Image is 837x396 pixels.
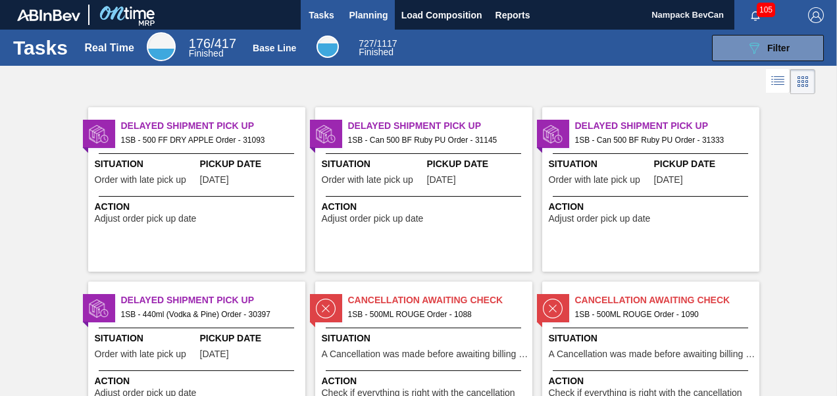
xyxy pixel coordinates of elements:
span: Order with late pick up [549,175,640,185]
span: Action [322,200,529,214]
span: Situation [95,157,197,171]
span: Situation [95,332,197,345]
span: 1SB - 500 FF DRY APPLE Order - 31093 [121,133,295,147]
img: status [543,124,563,144]
span: Order with late pick up [95,175,186,185]
span: Finished [189,48,224,59]
span: Load Composition [401,7,482,23]
span: 1SB - 440ml (Vodka & Pine) Order - 30397 [121,307,295,322]
span: Reports [495,7,530,23]
span: Order with late pick up [322,175,413,185]
span: Order with late pick up [95,349,186,359]
span: Pickup Date [654,157,756,171]
button: Filter [712,35,824,61]
span: Delayed Shipment Pick Up [575,119,759,133]
img: status [316,299,336,318]
span: Action [322,374,529,388]
div: Real Time [189,38,236,58]
span: Cancellation Awaiting Check [348,293,532,307]
span: Pickup Date [427,157,529,171]
div: Real Time [85,42,134,54]
span: Situation [322,332,529,345]
span: 08/05/2025 [200,349,229,359]
span: 1SB - Can 500 BF Ruby PU Order - 31145 [348,133,522,147]
span: Adjust order pick up date [95,214,197,224]
span: Cancellation Awaiting Check [575,293,759,307]
img: status [543,299,563,318]
div: Base Line [317,36,339,58]
span: Tasks [307,7,336,23]
span: Planning [349,7,388,23]
div: Base Line [253,43,296,53]
span: Pickup Date [200,332,302,345]
span: 176 [189,36,211,51]
span: A Cancellation was made before awaiting billing stage [549,349,756,359]
div: Base Line [359,39,397,57]
span: 1SB - 500ML ROUGE Order - 1090 [575,307,749,322]
span: Action [95,200,302,214]
span: Adjust order pick up date [549,214,651,224]
span: Adjust order pick up date [322,214,424,224]
span: Situation [549,157,651,171]
span: 105 [757,3,775,17]
img: status [89,124,109,144]
span: 09/04/2025 [654,175,683,185]
span: Pickup Date [200,157,302,171]
span: Action [549,200,756,214]
span: 08/29/2025 [427,175,456,185]
div: Real Time [147,32,176,61]
span: / 1117 [359,38,397,49]
span: Delayed Shipment Pick Up [121,293,305,307]
span: Action [95,374,302,388]
span: Filter [767,43,790,53]
span: 727 [359,38,374,49]
span: Delayed Shipment Pick Up [348,119,532,133]
span: Situation [322,157,424,171]
span: / 417 [189,36,236,51]
img: Logout [808,7,824,23]
span: 08/28/2025 [200,175,229,185]
span: Finished [359,47,393,57]
span: A Cancellation was made before awaiting billing stage [322,349,529,359]
div: List Vision [766,69,790,94]
button: Notifications [734,6,776,24]
span: Situation [549,332,756,345]
img: TNhmsLtSVTkK8tSr43FrP2fwEKptu5GPRR3wAAAABJRU5ErkJggg== [17,9,80,21]
span: 1SB - Can 500 BF Ruby PU Order - 31333 [575,133,749,147]
img: status [316,124,336,144]
img: status [89,299,109,318]
span: 1SB - 500ML ROUGE Order - 1088 [348,307,522,322]
span: Action [549,374,756,388]
h1: Tasks [13,40,68,55]
div: Card Vision [790,69,815,94]
span: Delayed Shipment Pick Up [121,119,305,133]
